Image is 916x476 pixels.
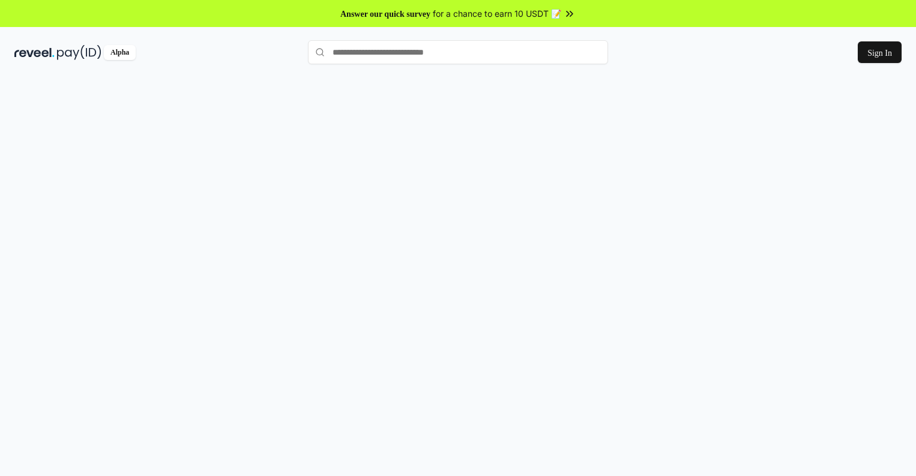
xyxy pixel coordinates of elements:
[14,45,55,60] img: reveel_dark
[57,45,101,60] img: pay_id
[433,7,561,20] span: for a chance to earn 10 USDT 📝
[858,41,902,63] button: Sign In
[104,45,136,60] div: Alpha
[340,7,430,20] span: Answer our quick survey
